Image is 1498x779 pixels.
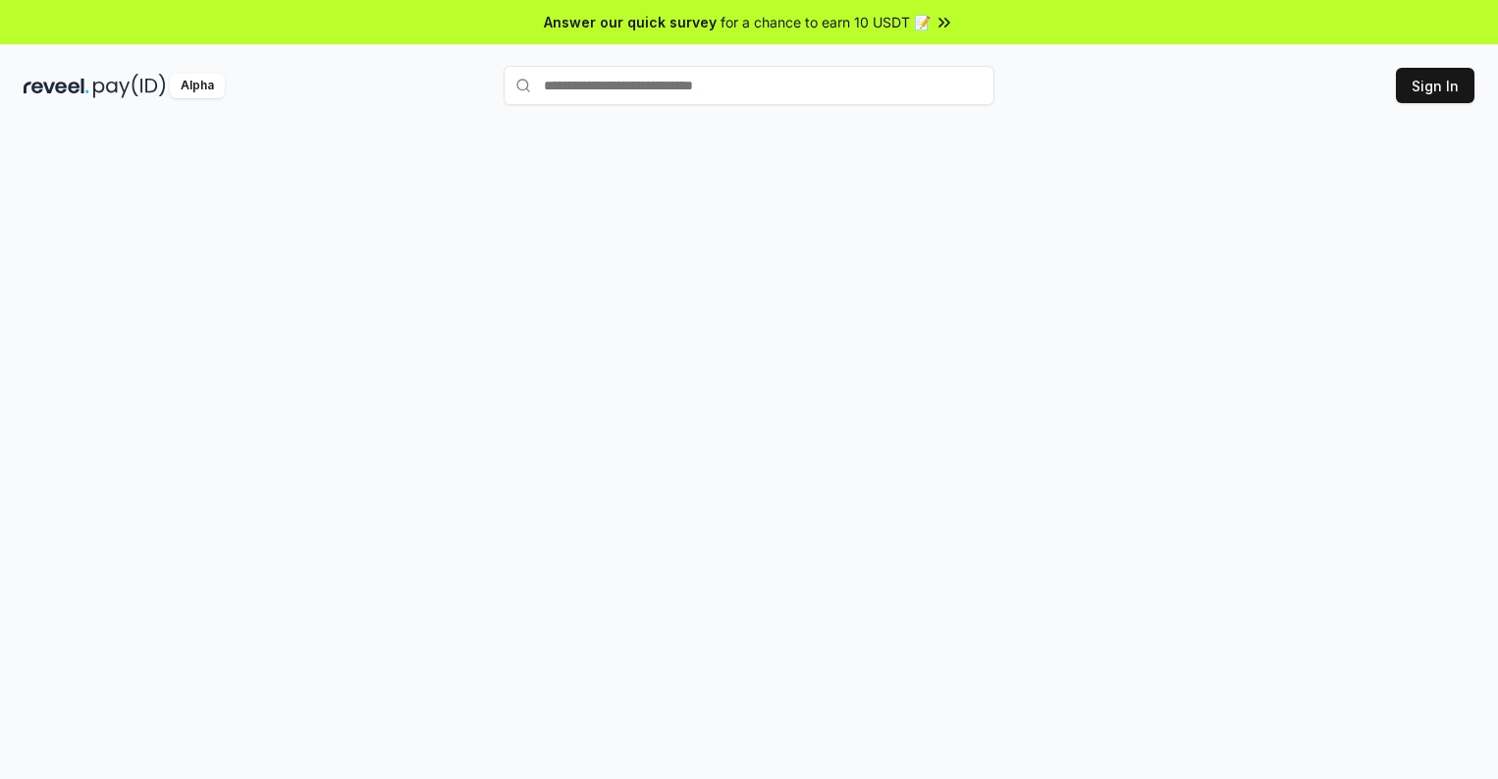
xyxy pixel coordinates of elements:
[1396,68,1474,103] button: Sign In
[544,12,717,32] span: Answer our quick survey
[721,12,931,32] span: for a chance to earn 10 USDT 📝
[24,74,89,98] img: reveel_dark
[93,74,166,98] img: pay_id
[170,74,225,98] div: Alpha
